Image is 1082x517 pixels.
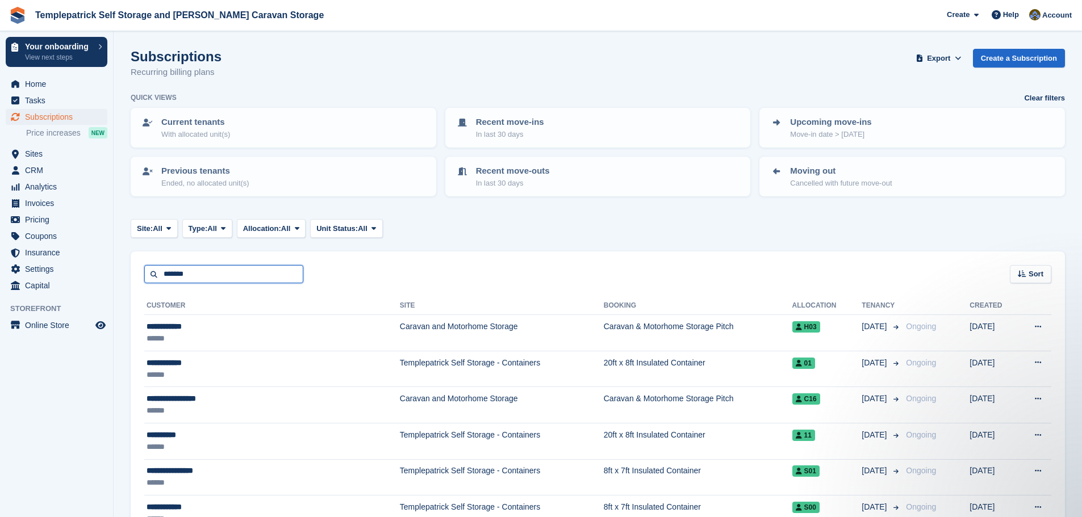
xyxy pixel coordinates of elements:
span: Ongoing [906,358,936,367]
span: S01 [792,465,820,477]
button: Unit Status: All [310,219,382,238]
span: 01 [792,358,815,369]
span: [DATE] [862,501,889,513]
span: Account [1042,10,1072,21]
button: Site: All [131,219,178,238]
a: menu [6,228,107,244]
span: [DATE] [862,429,889,441]
span: Unit Status: [316,223,358,234]
a: menu [6,317,107,333]
img: Karen [1029,9,1041,20]
span: [DATE] [862,465,889,477]
a: Templepatrick Self Storage and [PERSON_NAME] Caravan Storage [31,6,328,24]
span: CRM [25,162,93,178]
td: 20ft x 8ft Insulated Container [604,423,792,459]
td: Templepatrick Self Storage - Containers [400,351,604,387]
button: Export [914,49,964,68]
a: Moving out Cancelled with future move-out [761,158,1064,195]
span: All [153,223,162,234]
a: Current tenants With allocated unit(s) [132,109,435,146]
th: Booking [604,297,792,315]
span: Ongoing [906,430,936,439]
p: Current tenants [161,116,230,129]
span: Pricing [25,212,93,228]
span: All [358,223,367,234]
span: All [207,223,217,234]
span: Export [927,53,950,64]
a: Price increases NEW [26,127,107,139]
span: H03 [792,321,820,333]
span: Create [947,9,970,20]
h6: Quick views [131,93,177,103]
span: Coupons [25,228,93,244]
span: Analytics [25,179,93,195]
span: Subscriptions [25,109,93,125]
td: Caravan & Motorhome Storage Pitch [604,315,792,351]
span: Tasks [25,93,93,108]
a: Your onboarding View next steps [6,37,107,67]
button: Allocation: All [237,219,306,238]
span: C16 [792,393,820,405]
td: Caravan and Motorhome Storage [400,387,604,423]
a: Previous tenants Ended, no allocated unit(s) [132,158,435,195]
span: [DATE] [862,357,889,369]
span: Storefront [10,303,113,314]
a: menu [6,261,107,277]
a: menu [6,245,107,260]
span: 11 [792,430,815,441]
span: [DATE] [862,393,889,405]
a: Recent move-outs In last 30 days [446,158,750,195]
span: Sort [1029,268,1043,280]
span: [DATE] [862,321,889,333]
p: Cancelled with future move-out [790,178,892,189]
p: In last 30 days [476,129,544,140]
a: menu [6,278,107,293]
a: menu [6,179,107,195]
a: Create a Subscription [973,49,1065,68]
th: Tenancy [862,297,901,315]
a: menu [6,195,107,211]
a: menu [6,212,107,228]
a: menu [6,162,107,178]
span: Settings [25,261,93,277]
span: Price increases [26,128,81,138]
td: Caravan and Motorhome Storage [400,315,604,351]
p: Ended, no allocated unit(s) [161,178,249,189]
span: Site: [137,223,153,234]
span: Online Store [25,317,93,333]
p: Move-in date > [DATE] [790,129,871,140]
a: menu [6,146,107,162]
th: Customer [144,297,400,315]
th: Allocation [792,297,862,315]
h1: Subscriptions [131,49,222,64]
p: Previous tenants [161,165,249,178]
p: Moving out [790,165,892,178]
span: Capital [25,278,93,293]
p: Recent move-outs [476,165,550,178]
td: Caravan & Motorhome Storage Pitch [604,387,792,423]
p: Recurring billing plans [131,66,222,79]
td: [DATE] [970,423,1017,459]
span: Sites [25,146,93,162]
td: 8ft x 7ft Insulated Container [604,459,792,495]
p: With allocated unit(s) [161,129,230,140]
span: S00 [792,502,820,513]
span: Ongoing [906,394,936,403]
th: Created [970,297,1017,315]
span: Home [25,76,93,92]
a: Recent move-ins In last 30 days [446,109,750,146]
td: [DATE] [970,387,1017,423]
span: Ongoing [906,466,936,475]
p: View next steps [25,52,93,62]
a: Upcoming move-ins Move-in date > [DATE] [761,109,1064,146]
td: Templepatrick Self Storage - Containers [400,459,604,495]
td: [DATE] [970,459,1017,495]
span: Ongoing [906,502,936,511]
span: Ongoing [906,322,936,331]
button: Type: All [182,219,232,238]
p: In last 30 days [476,178,550,189]
span: Type: [189,223,208,234]
td: 20ft x 8ft Insulated Container [604,351,792,387]
td: Templepatrick Self Storage - Containers [400,423,604,459]
a: Preview store [94,318,107,332]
